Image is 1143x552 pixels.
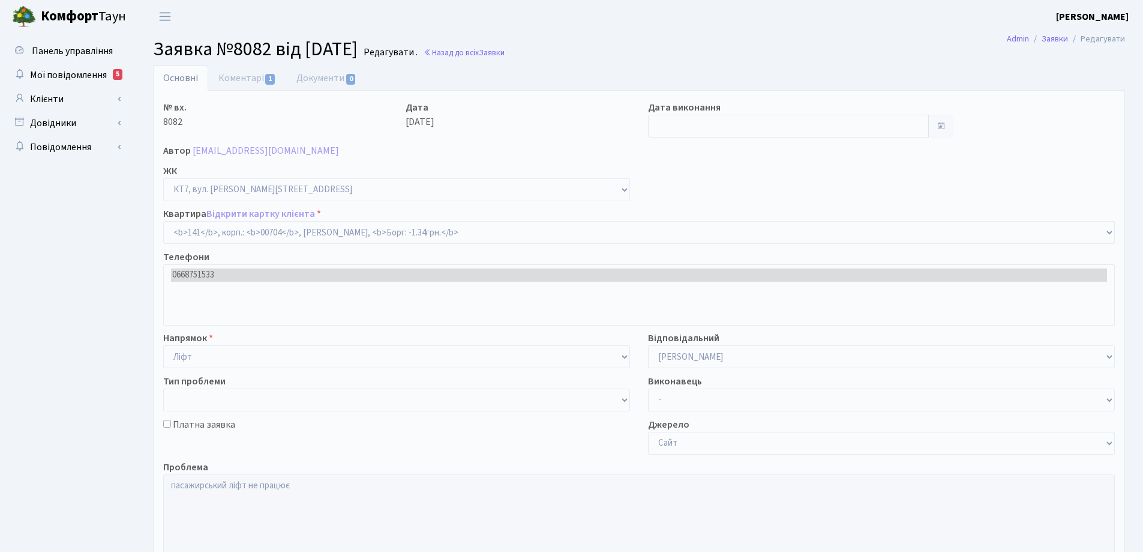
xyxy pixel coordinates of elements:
label: ЖК [163,164,177,178]
label: Відповідальний [648,331,719,345]
span: Заявка №8082 від [DATE] [153,35,358,63]
a: Мої повідомлення5 [6,63,126,87]
span: 0 [346,74,356,85]
b: Комфорт [41,7,98,26]
a: Відкрити картку клієнта [206,207,315,220]
a: [EMAIL_ADDRESS][DOMAIN_NAME] [193,144,339,157]
label: Напрямок [163,331,213,345]
a: Admin [1007,32,1029,45]
a: Заявки [1042,32,1068,45]
option: 0668751533 [171,268,1107,282]
select: ) [163,221,1115,244]
nav: breadcrumb [989,26,1143,52]
span: 1 [265,74,275,85]
label: Виконавець [648,374,702,389]
a: Повідомлення [6,135,126,159]
a: Документи [286,65,367,91]
a: Довідники [6,111,126,135]
label: Дата виконання [648,100,721,115]
a: Панель управління [6,39,126,63]
label: Проблема [163,460,208,475]
label: Джерело [648,417,689,432]
label: Автор [163,144,191,158]
label: Телефони [163,250,209,264]
label: Тип проблеми [163,374,226,389]
span: Заявки [479,47,505,58]
b: [PERSON_NAME] [1056,10,1129,23]
label: Дата [406,100,428,115]
a: Основні [153,65,208,91]
small: Редагувати . [361,47,418,58]
li: Редагувати [1068,32,1125,46]
label: Платна заявка [173,417,235,432]
a: Клієнти [6,87,126,111]
a: Назад до всіхЗаявки [424,47,505,58]
label: Квартира [163,207,321,221]
div: 8082 [154,100,397,138]
span: Панель управління [32,44,113,58]
label: № вх. [163,100,187,115]
img: logo.png [12,5,36,29]
button: Переключити навігацію [150,7,180,26]
a: [PERSON_NAME] [1056,10,1129,24]
span: Таун [41,7,126,27]
div: 5 [113,69,122,80]
a: Коментарі [208,65,286,91]
div: [DATE] [397,100,639,138]
span: Мої повідомлення [30,68,107,82]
